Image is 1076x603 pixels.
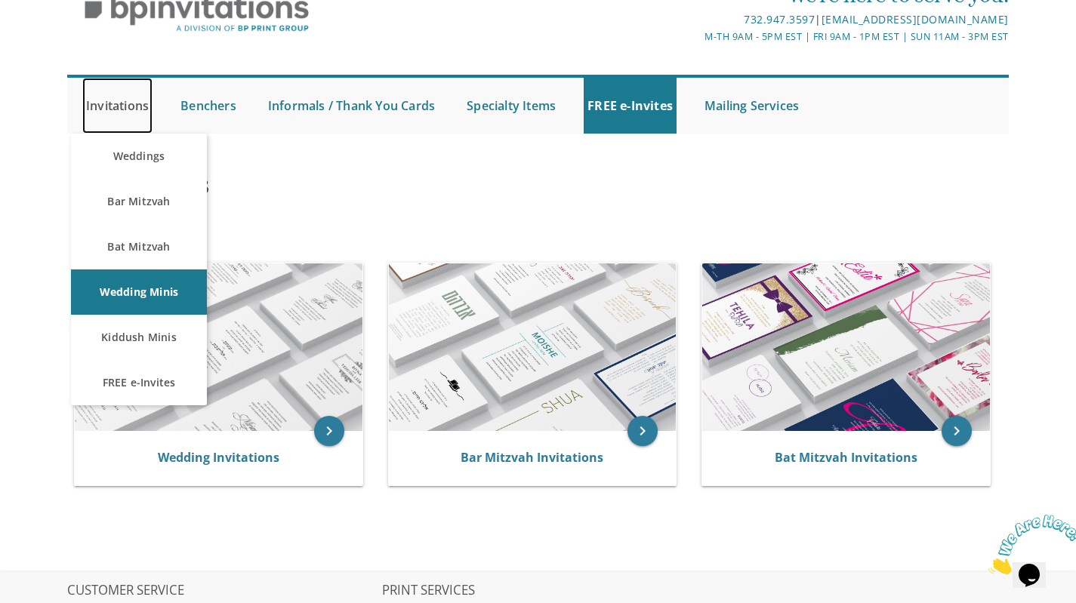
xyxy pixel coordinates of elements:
a: Kiddush Minis [71,315,207,360]
a: Bat Mitzvah [71,224,207,269]
img: Bar Mitzvah Invitations [389,263,677,431]
h2: PRINT SERVICES [382,583,695,598]
a: Informals / Thank You Cards [264,78,439,134]
img: Bat Mitzvah Invitations [702,263,990,431]
a: Wedding Invitations [158,449,279,466]
a: Wedding Minis [71,269,207,315]
a: FREE e-Invites [71,360,207,405]
img: Wedding Invitations [75,263,362,431]
a: Weddings [71,134,207,179]
h2: CUSTOMER SERVICE [67,583,380,598]
div: : [67,231,538,246]
a: FREE e-Invites [584,78,677,134]
a: Specialty Items [463,78,560,134]
a: Bar Mitzvah Invitations [461,449,603,466]
a: keyboard_arrow_right [942,416,972,446]
iframe: chat widget [982,509,1076,580]
a: Invitations [82,78,153,134]
a: Mailing Services [701,78,803,134]
div: | [382,11,1009,29]
a: 732.947.3597 [744,12,815,26]
div: M-Th 9am - 5pm EST | Fri 9am - 1pm EST | Sun 11am - 3pm EST [382,29,1009,45]
a: keyboard_arrow_right [627,416,658,446]
a: Benchers [177,78,240,134]
a: Bar Mitzvah [71,179,207,224]
img: Chat attention grabber [6,6,100,66]
a: [EMAIL_ADDRESS][DOMAIN_NAME] [822,12,1009,26]
a: keyboard_arrow_right [314,416,344,446]
a: Bat Mitzvah Invitations [775,449,917,466]
h1: Invitations [70,168,686,212]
